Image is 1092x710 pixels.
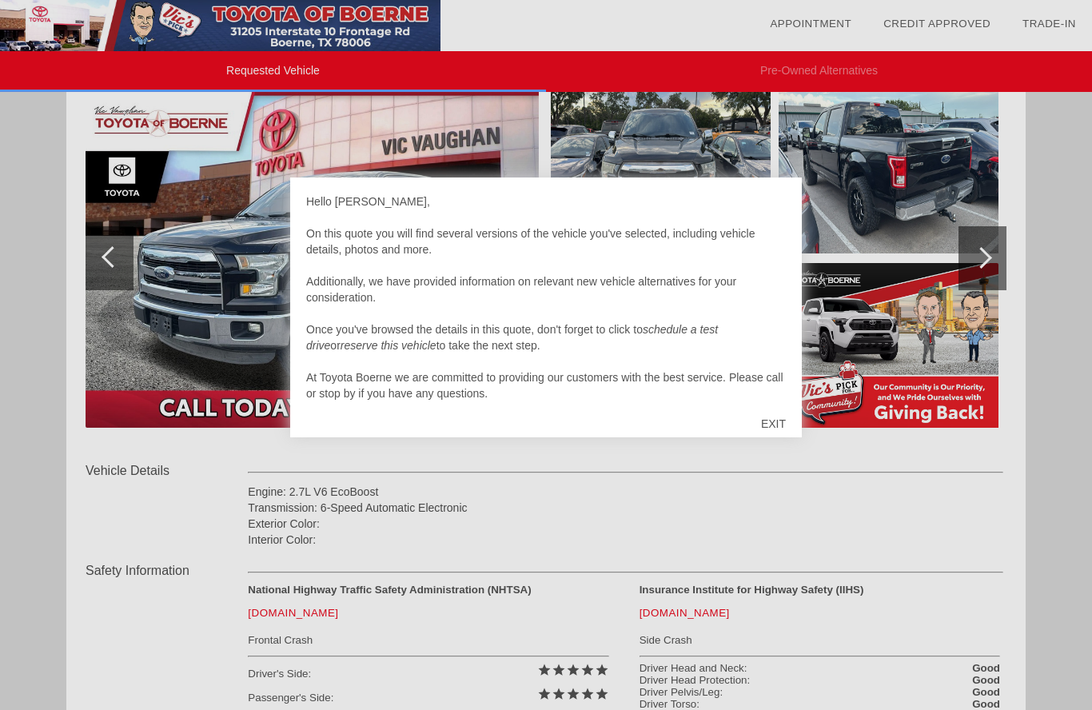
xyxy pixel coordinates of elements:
[341,339,436,352] em: reserve this vehicle
[1022,18,1076,30] a: Trade-In
[745,400,802,448] div: EXIT
[883,18,990,30] a: Credit Approved
[306,193,786,401] div: Hello [PERSON_NAME], On this quote you will find several versions of the vehicle you've selected,...
[770,18,851,30] a: Appointment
